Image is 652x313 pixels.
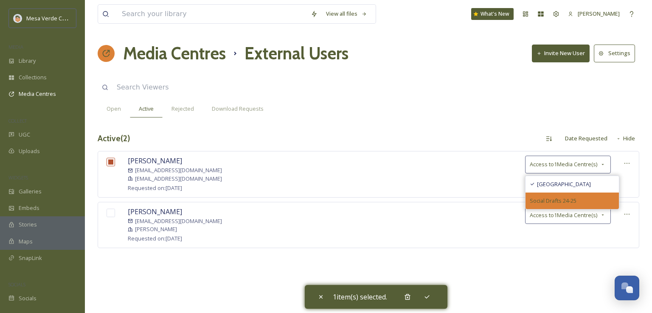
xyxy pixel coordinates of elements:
a: View all files [322,6,371,22]
span: Download Requests [212,105,264,113]
span: Requested on: [DATE] [128,235,182,242]
a: Media Centres [123,41,226,66]
h3: Active ( 2 ) [98,132,130,145]
span: [PERSON_NAME] [128,156,182,165]
span: [GEOGRAPHIC_DATA] [537,180,591,188]
span: Library [19,57,36,65]
span: SOCIALS [8,281,25,288]
span: Socials [19,294,37,302]
span: Uploads [19,147,40,155]
span: [PERSON_NAME] [128,207,182,216]
span: [EMAIL_ADDRESS][DOMAIN_NAME] [135,217,222,225]
a: What's New [471,8,514,20]
span: Requested on: [DATE] [128,184,182,192]
span: Access to 1 Media Centre(s) [530,160,597,168]
span: Stories [19,221,37,229]
span: Galleries [19,187,42,196]
a: [PERSON_NAME] [564,6,624,22]
img: MVC%20SnapSea%20logo%20%281%29.png [14,14,22,22]
button: Hide [612,130,639,147]
span: [EMAIL_ADDRESS][DOMAIN_NAME] [135,166,222,174]
span: MEDIA [8,44,23,50]
input: Search Viewers [112,78,310,97]
span: Embeds [19,204,39,212]
span: Access to 1 Media Centre(s) [530,211,597,219]
button: Invite New User [532,45,590,62]
span: Maps [19,238,33,246]
span: Mesa Verde Country [26,14,79,22]
span: [PERSON_NAME] [578,10,620,17]
span: Active [139,105,154,113]
span: Collections [19,73,47,81]
span: Media Centres [19,90,56,98]
span: COLLECT [8,117,27,124]
input: Search your library [118,5,306,23]
span: SnapLink [19,254,42,262]
span: Open [107,105,121,113]
div: Date Requested [561,130,612,147]
span: 1 item(s) selected. [333,292,387,302]
span: [EMAIL_ADDRESS][DOMAIN_NAME] [135,175,222,183]
h1: External Users [244,41,348,66]
span: Rejected [171,105,194,113]
span: Social Drafts 24-25 [530,197,576,205]
button: Open Chat [615,276,639,300]
span: [PERSON_NAME] [135,225,177,233]
span: UGC [19,131,30,139]
span: WIDGETS [8,174,28,181]
button: Settings [594,45,635,62]
a: Settings [594,45,639,62]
